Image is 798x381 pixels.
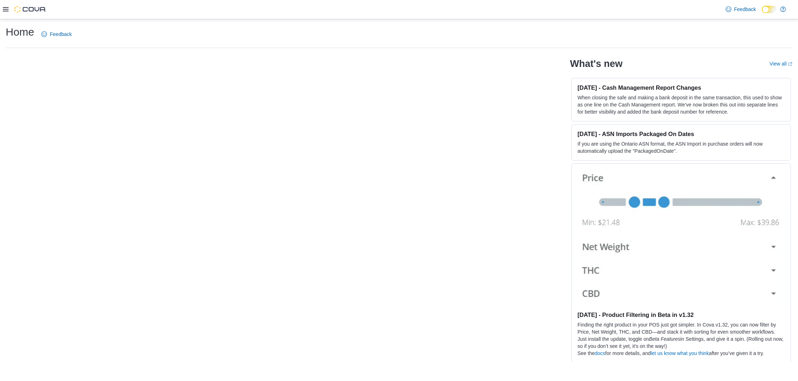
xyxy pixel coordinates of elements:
[651,350,709,356] a: let us know what you think
[649,336,680,342] em: Beta Features
[762,6,777,13] input: Dark Mode
[50,31,72,38] span: Feedback
[577,94,785,115] p: When closing the safe and making a bank deposit in the same transaction, this used to show as one...
[577,130,785,137] h3: [DATE] - ASN Imports Packaged On Dates
[577,84,785,91] h3: [DATE] - Cash Management Report Changes
[788,62,792,66] svg: External link
[577,140,785,155] p: If you are using the Ontario ASN format, the ASN Import in purchase orders will now automatically...
[723,2,759,16] a: Feedback
[734,6,756,13] span: Feedback
[577,321,785,350] p: Finding the right product in your POS just got simpler. In Cova v1.32, you can now filter by Pric...
[577,311,785,318] h3: [DATE] - Product Filtering in Beta in v1.32
[769,61,792,67] a: View allExternal link
[570,58,622,69] h2: What's new
[577,350,785,357] p: See the for more details, and after you’ve given it a try.
[6,25,34,39] h1: Home
[595,350,605,356] a: docs
[14,6,46,13] img: Cova
[38,27,74,41] a: Feedback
